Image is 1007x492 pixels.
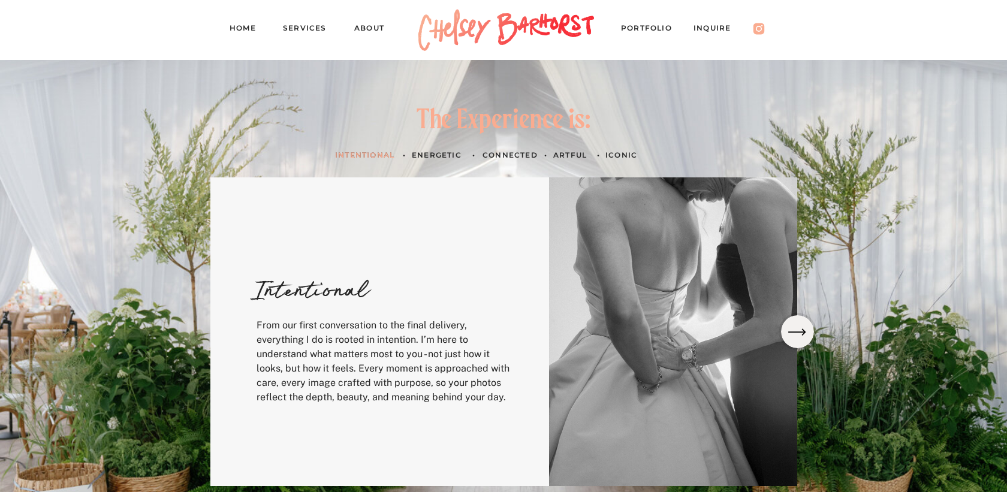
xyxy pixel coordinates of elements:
[354,22,396,38] a: About
[621,22,683,38] a: PORTFOLIO
[483,149,539,161] a: Connected
[230,22,266,38] a: Home
[254,263,394,308] h3: Intentional
[605,149,640,161] a: ICONIC
[400,149,408,161] h3: •
[694,22,743,38] a: Inquire
[335,149,394,161] h3: INTENTIONAL
[542,149,550,161] h3: •
[470,149,478,161] h3: •
[412,149,467,161] a: Energetic
[283,22,337,38] a: Services
[595,149,602,161] h3: •
[399,105,609,138] div: The Experience is:
[553,149,588,161] a: artful
[257,318,514,402] p: From our first conversation to the final delivery, everything I do is rooted in intention. I’m he...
